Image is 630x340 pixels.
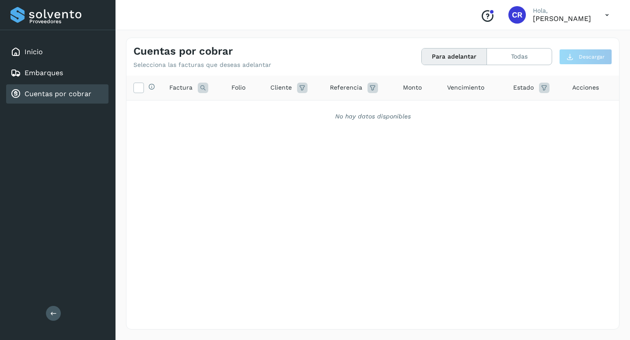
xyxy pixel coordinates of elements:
a: Embarques [24,69,63,77]
span: Folio [231,83,245,92]
p: CARLOS RODOLFO BELLI PEDRAZA [533,14,591,23]
button: Para adelantar [422,49,487,65]
a: Cuentas por cobrar [24,90,91,98]
div: Embarques [6,63,108,83]
div: Inicio [6,42,108,62]
span: Vencimiento [447,83,484,92]
span: Monto [403,83,422,92]
button: Todas [487,49,552,65]
a: Inicio [24,48,43,56]
p: Proveedores [29,18,105,24]
span: Estado [513,83,534,92]
span: Referencia [330,83,362,92]
p: Selecciona las facturas que deseas adelantar [133,61,271,69]
div: No hay datos disponibles [138,112,608,121]
button: Descargar [559,49,612,65]
span: Factura [169,83,192,92]
h4: Cuentas por cobrar [133,45,233,58]
p: Hola, [533,7,591,14]
span: Acciones [572,83,599,92]
span: Cliente [270,83,292,92]
div: Cuentas por cobrar [6,84,108,104]
span: Descargar [579,53,605,61]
